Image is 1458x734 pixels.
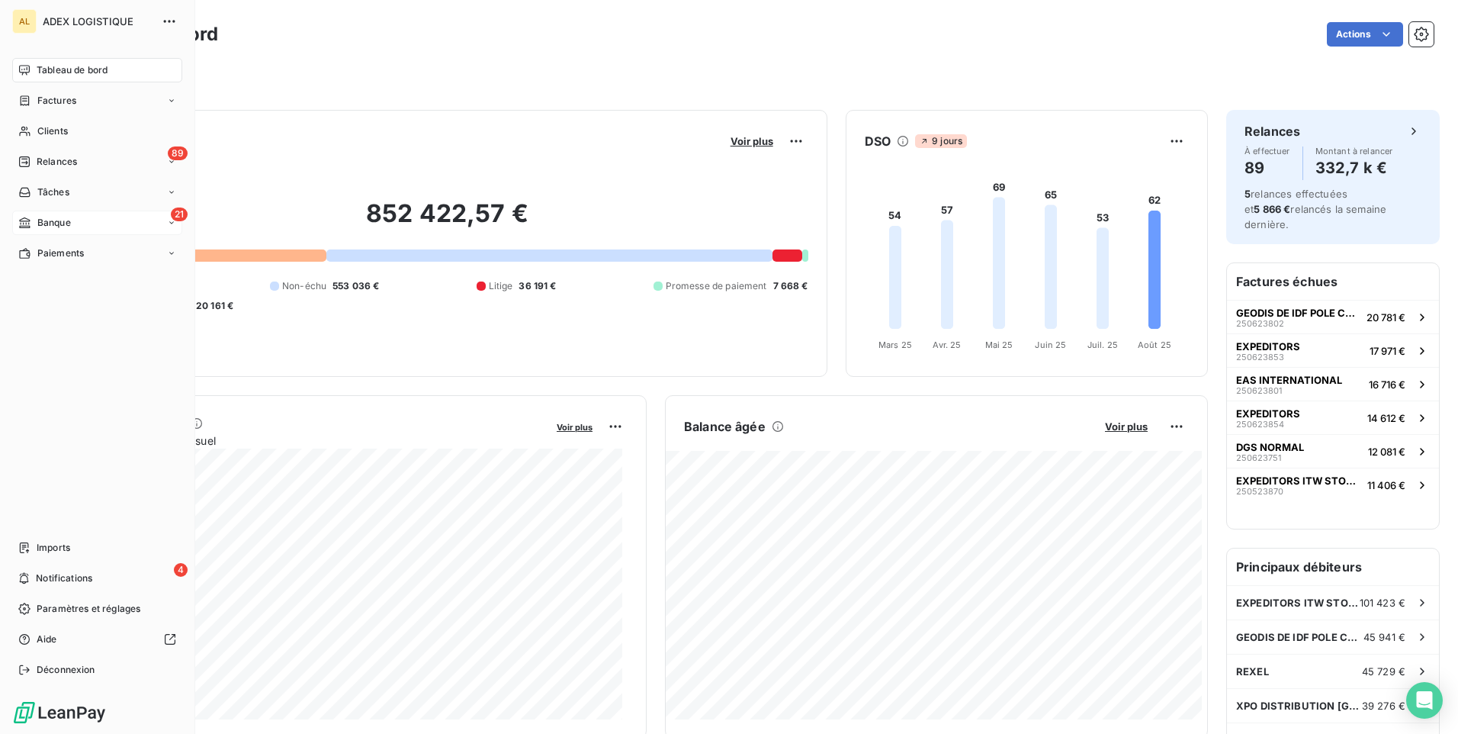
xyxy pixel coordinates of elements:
[489,279,513,293] span: Litige
[933,340,961,350] tspan: Avr. 25
[12,89,182,113] a: Factures
[43,15,153,27] span: ADEX LOGISTIQUE
[1236,374,1342,386] span: EAS INTERNATIONAL
[282,279,326,293] span: Non-échu
[1366,311,1405,324] span: 20 781 €
[168,146,188,160] span: 89
[12,241,182,266] a: Paiements
[1369,378,1405,391] span: 16 716 €
[191,299,233,313] span: -20 161 €
[1236,340,1300,353] span: EXPEDITORS
[878,340,912,350] tspan: Mars 25
[773,279,808,293] span: 7 668 €
[731,135,773,147] span: Voir plus
[174,563,188,577] span: 4
[1236,307,1360,319] span: GEODIS DE IDF POLE COURSES ET SPECIAL
[37,602,140,616] span: Paramètres et réglages
[557,422,593,433] span: Voir plus
[12,180,182,204] a: Tâches
[12,150,182,174] a: 89Relances
[12,58,182,82] a: Tableau de bord
[684,417,766,436] h6: Balance âgée
[37,246,84,260] span: Paiements
[12,597,182,621] a: Paramètres et réglages
[12,700,107,725] img: Logo LeanPay
[1236,700,1362,712] span: XPO DISTRIBUTION [GEOGRAPHIC_DATA]
[1236,631,1363,643] span: GEODIS DE IDF POLE COURSES ET SPECIAL
[1035,340,1066,350] tspan: Juin 25
[332,279,379,293] span: 553 036 €
[1406,682,1443,719] div: Open Intercom Messenger
[12,9,37,34] div: AL
[1363,631,1405,643] span: 45 941 €
[36,571,92,585] span: Notifications
[1244,146,1290,156] span: À effectuer
[1227,401,1439,434] button: EXPEDITORS25062385414 612 €
[1236,420,1284,429] span: 250623854
[1370,345,1405,357] span: 17 971 €
[1087,340,1118,350] tspan: Juil. 25
[37,216,71,230] span: Banque
[1236,597,1360,609] span: EXPEDITORS ITW STOCKAGE
[1236,319,1284,328] span: 250623802
[1227,549,1439,585] h6: Principaux débiteurs
[1367,479,1405,491] span: 11 406 €
[1327,22,1403,47] button: Actions
[37,541,70,555] span: Imports
[1227,367,1439,401] button: EAS INTERNATIONAL25062380116 716 €
[1138,340,1171,350] tspan: Août 25
[37,94,76,108] span: Factures
[552,420,597,433] button: Voir plus
[1315,156,1393,180] h4: 332,7 k €
[984,340,1013,350] tspan: Mai 25
[1227,263,1439,300] h6: Factures échues
[1100,420,1152,433] button: Voir plus
[1227,300,1439,333] button: GEODIS DE IDF POLE COURSES ET SPECIAL25062380220 781 €
[37,185,69,199] span: Tâches
[86,433,546,449] span: Chiffre d'affaires mensuel
[1236,407,1300,420] span: EXPEDITORS
[666,279,767,293] span: Promesse de paiement
[37,124,68,138] span: Clients
[12,627,182,652] a: Aide
[1360,597,1405,609] span: 101 423 €
[1227,468,1439,501] button: EXPEDITORS ITW STOCKAGE25052387011 406 €
[86,198,808,244] h2: 852 422,57 €
[1362,700,1405,712] span: 39 276 €
[1227,333,1439,367] button: EXPEDITORS25062385317 971 €
[171,208,188,221] span: 21
[1236,353,1284,362] span: 250623853
[1236,453,1281,462] span: 250623751
[726,134,778,148] button: Voir plus
[12,536,182,560] a: Imports
[1254,203,1290,215] span: 5 866 €
[1236,441,1304,453] span: DGS NORMAL
[1236,386,1282,395] span: 250623801
[37,63,108,77] span: Tableau de bord
[865,132,891,150] h6: DSO
[37,663,95,677] span: Déconnexion
[1315,146,1393,156] span: Montant à relancer
[12,119,182,143] a: Clients
[915,134,967,148] span: 9 jours
[1244,156,1290,180] h4: 89
[1368,446,1405,458] span: 12 081 €
[1244,122,1300,140] h6: Relances
[1227,434,1439,468] button: DGS NORMAL25062375112 081 €
[37,633,57,646] span: Aide
[1367,412,1405,424] span: 14 612 €
[1236,487,1283,496] span: 250523870
[519,279,556,293] span: 36 191 €
[1244,188,1251,200] span: 5
[1105,420,1148,433] span: Voir plus
[1244,188,1386,230] span: relances effectuées et relancés la semaine dernière.
[1236,475,1361,487] span: EXPEDITORS ITW STOCKAGE
[1362,665,1405,678] span: 45 729 €
[1236,665,1269,678] span: REXEL
[37,155,77,169] span: Relances
[12,211,182,235] a: 21Banque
